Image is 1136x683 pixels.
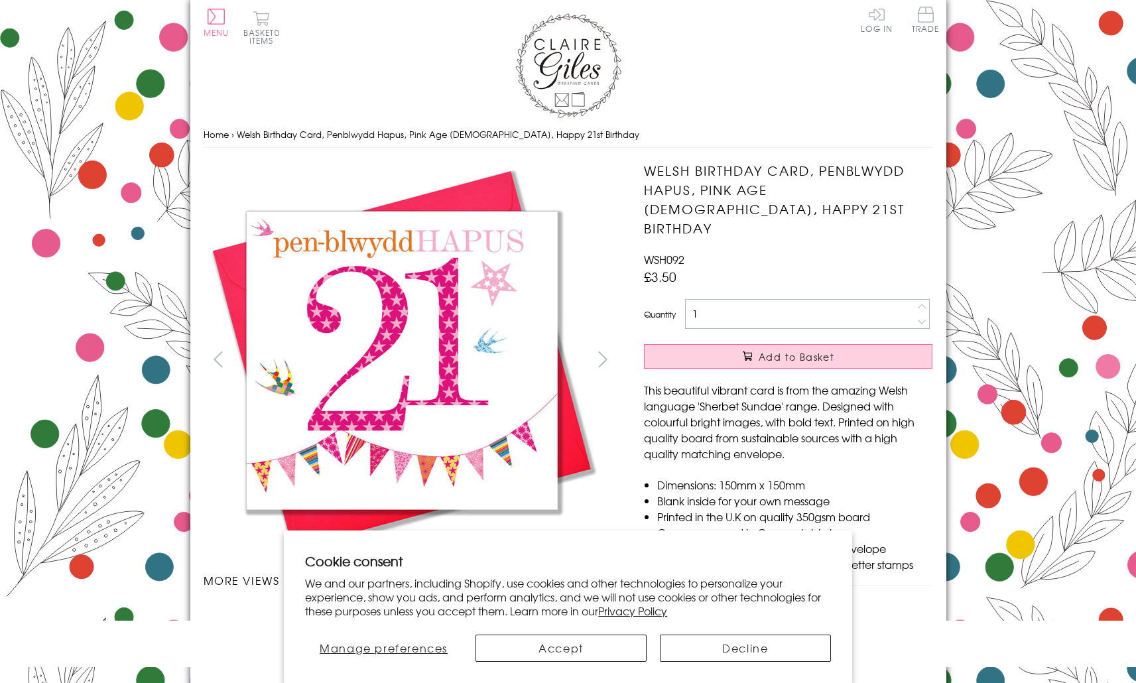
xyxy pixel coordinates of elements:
li: Comes wrapped in Compostable bag [657,525,932,540]
li: Blank inside for your own message [657,493,932,509]
button: Basket0 items [243,11,280,44]
h1: Welsh Birthday Card, Penblwydd Hapus, Pink Age [DEMOGRAPHIC_DATA], Happy 21st Birthday [644,161,932,237]
nav: breadcrumbs [204,121,933,149]
ul: Carousel Pagination [204,601,618,631]
span: › [231,128,234,141]
span: Trade [912,7,940,32]
h3: More views [204,572,618,588]
li: Printed in the U.K on quality 350gsm board [657,509,932,525]
a: Log In [861,7,893,32]
span: Add to Basket [759,350,834,363]
a: Home [204,128,229,141]
span: £3.50 [644,267,676,286]
button: Manage preferences [305,635,462,662]
img: Claire Giles Greetings Cards [515,13,621,118]
button: next [588,344,617,374]
button: prev [204,344,233,374]
a: Trade [912,7,940,35]
span: 0 items [249,27,280,46]
button: Accept [475,635,647,662]
span: Manage preferences [320,640,448,656]
span: Welsh Birthday Card, Penblwydd Hapus, Pink Age [DEMOGRAPHIC_DATA], Happy 21st Birthday [237,128,639,141]
button: Add to Basket [644,344,932,369]
label: Quantity [644,308,676,320]
a: Privacy Policy [598,603,667,619]
button: Menu [204,9,229,36]
li: Dimensions: 150mm x 150mm [657,477,932,493]
span: Menu [204,27,229,38]
p: This beautiful vibrant card is from the amazing Welsh language 'Sherbet Sundae' range. Designed w... [644,382,932,462]
button: Decline [660,635,831,662]
h2: Cookie consent [305,552,831,570]
span: WSH092 [644,251,684,267]
p: We and our partners, including Shopify, use cookies and other technologies to personalize your ex... [305,576,831,617]
li: Carousel Page 1 (Current Slide) [204,601,307,631]
img: Welsh Birthday Card, Penblwydd Hapus, Pink Age 21, Happy 21st Birthday [204,161,601,559]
